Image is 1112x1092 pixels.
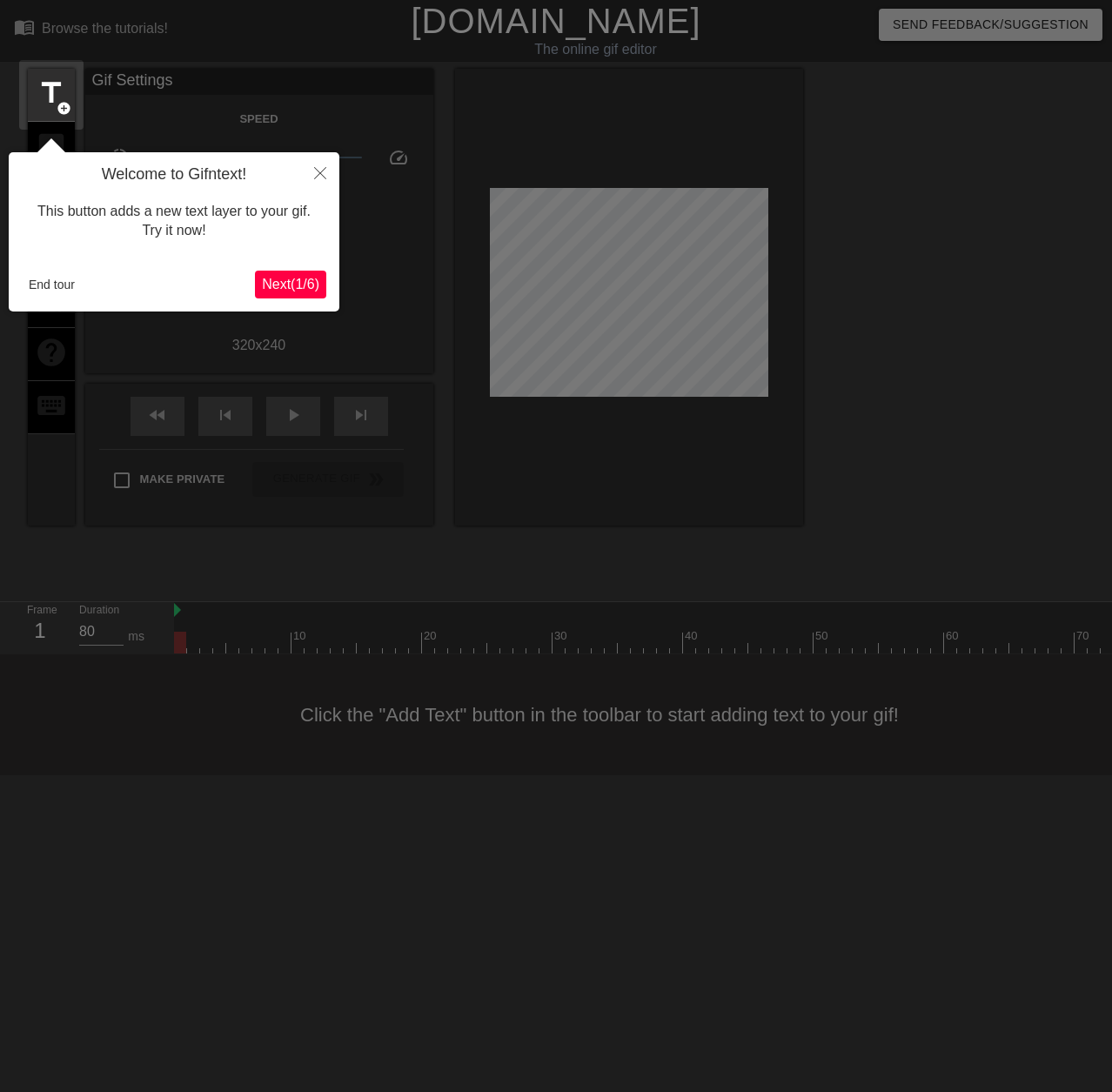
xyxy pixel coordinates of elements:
[22,165,326,184] h4: Welcome to Gifntext!
[22,271,82,298] button: End tour
[255,271,326,298] button: Next
[301,152,339,192] button: Close
[22,184,326,258] div: This button adds a new text layer to your gif. Try it now!
[262,277,319,291] span: Next ( 1 / 6 )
